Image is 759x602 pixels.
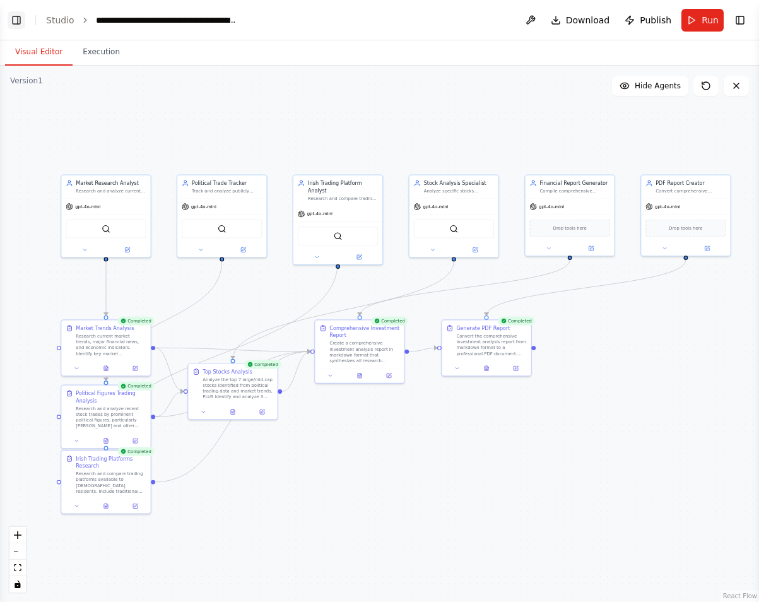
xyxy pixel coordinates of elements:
button: Open in side panel [123,502,148,511]
div: Political Trade TrackerTrack and analyze publicly disclosed stock trades by prominent political f... [177,174,268,257]
img: SerperDevTool [218,225,227,233]
g: Edge from 3bb4f85e-943b-4331-a7b4-c9527d74d619 to f0ee07ed-d484-4ef3-ae1e-4ef2d9a8e780 [155,348,310,485]
g: Edge from 5fa4df64-efeb-471b-8115-8875e999113c to 501b0032-a796-4212-899b-654ad0535742 [155,345,184,395]
div: Political Figures Trading Analysis [76,390,146,404]
span: gpt-4o-mini [423,204,449,210]
g: Edge from 43880a9d-c47b-4980-b58e-ec1cf109a99a to ab4310df-24fe-40ae-bf30-45738242f447 [483,260,689,316]
g: Edge from a97fb195-fd79-45ce-847a-e6c9940fbe72 to 501b0032-a796-4212-899b-654ad0535742 [155,388,184,421]
div: Convert comprehensive investment analysis reports from markdown format to professional PDF docume... [656,188,726,194]
button: Open in side panel [455,245,496,254]
div: CompletedPolitical Figures Trading AnalysisResearch and analyze recent stock trades by prominent ... [61,385,151,449]
div: Irish Trading Platforms Research [76,455,146,469]
div: Completed [371,317,408,326]
div: Market Trends Analysis [76,324,134,331]
button: Execution [73,39,130,66]
g: Edge from 48bc3ec2-1091-4560-82ef-1bbf3d60abff to 5fa4df64-efeb-471b-8115-8875e999113c [102,261,109,316]
div: Financial Report GeneratorCompile comprehensive financial analysis reports in markdown format tha... [524,174,615,256]
img: SerperDevTool [334,232,343,240]
button: Open in side panel [570,244,611,253]
a: React Flow attribution [723,593,757,599]
div: Completed [244,360,281,369]
div: Market Research AnalystResearch and analyze current market trends, financial news, and economic i... [61,174,151,257]
g: Edge from 501b0032-a796-4212-899b-654ad0535742 to f0ee07ed-d484-4ef3-ae1e-4ef2d9a8e780 [282,348,310,395]
div: PDF Report CreatorConvert comprehensive investment analysis reports from markdown format to profe... [640,174,731,256]
button: Download [546,9,615,32]
button: View output [91,502,122,511]
div: Research and analyze recent stock trades by prominent political figures, particularly [PERSON_NAM... [76,406,146,429]
span: gpt-4o-mini [191,204,216,210]
span: gpt-4o-mini [655,204,680,210]
button: View output [344,371,375,380]
div: Irish Trading Platform Analyst [308,180,378,194]
img: SerperDevTool [102,225,110,233]
span: Drop tools here [553,225,587,232]
button: Open in side panel [123,364,148,373]
div: Top Stocks Analysis [203,368,252,375]
button: zoom in [9,527,26,543]
span: Publish [640,14,671,27]
div: Analyze specific stocks mentioned in political trades and market trends. Provide detailed breakdo... [424,188,494,194]
g: Edge from 5fa4df64-efeb-471b-8115-8875e999113c to f0ee07ed-d484-4ef3-ae1e-4ef2d9a8e780 [155,345,310,355]
button: Hide Agents [612,76,688,96]
button: Run [681,9,724,32]
button: View output [91,437,122,446]
span: Download [566,14,610,27]
button: Show left sidebar [8,11,25,29]
g: Edge from f0ee07ed-d484-4ef3-ae1e-4ef2d9a8e780 to ab4310df-24fe-40ae-bf30-45738242f447 [409,345,437,355]
div: CompletedGenerate PDF ReportConvert the comprehensive investment analysis report from markdown fo... [441,319,532,376]
div: Completed [498,317,534,326]
img: SerperDevTool [449,225,458,233]
div: React Flow controls [9,527,26,593]
div: Completed [117,447,154,456]
div: Analyze the top 7 large/mid-cap stocks identified from political trading data and market trends, ... [203,377,273,400]
div: Financial Report Generator [539,180,609,187]
div: CompletedIrish Trading Platforms ResearchResearch and compare trading platforms available to [DEM... [61,450,151,514]
button: toggle interactivity [9,576,26,593]
button: Open in side panel [503,364,528,373]
div: Stock Analysis Specialist [424,180,494,187]
span: gpt-4o-mini [539,204,564,210]
div: Track and analyze publicly disclosed stock trades by prominent political figures including [PERSO... [192,188,262,194]
div: Compile comprehensive financial analysis reports in markdown format that can be easily converted ... [539,188,609,194]
div: PDF Report Creator [656,180,726,187]
button: Open in side panel [123,437,148,446]
g: Edge from cc629040-8027-4dd8-b356-aabd95785e00 to 501b0032-a796-4212-899b-654ad0535742 [229,261,457,358]
div: Irish Trading Platform AnalystResearch and compare trading platforms available to [DEMOGRAPHIC_DA... [293,174,384,265]
div: CompletedComprehensive Investment ReportCreate a comprehensive investment analysis report in mark... [314,319,405,384]
button: Visual Editor [5,39,73,66]
a: Studio [46,15,74,25]
span: gpt-4o-mini [75,204,100,210]
span: Hide Agents [635,81,681,91]
div: Generate PDF Report [456,324,510,331]
div: Version 1 [10,76,43,86]
span: Run [702,14,719,27]
g: Edge from a97fb195-fd79-45ce-847a-e6c9940fbe72 to f0ee07ed-d484-4ef3-ae1e-4ef2d9a8e780 [155,348,310,420]
button: Show right sidebar [731,11,749,29]
div: Completed [117,317,154,326]
g: Edge from c41a1349-cfca-45bb-8c53-cd07f6996ea9 to f0ee07ed-d484-4ef3-ae1e-4ef2d9a8e780 [356,260,574,316]
g: Edge from 8099c8d9-c8fe-44c9-959e-44c44bb5e2d2 to a97fb195-fd79-45ce-847a-e6c9940fbe72 [102,261,225,381]
button: fit view [9,560,26,576]
button: Open in side panel [223,245,264,254]
span: Drop tools here [669,225,702,232]
button: Open in side panel [377,371,401,380]
button: View output [471,364,502,373]
div: Research and compare trading platforms available to [DEMOGRAPHIC_DATA] residents, including their... [308,196,378,201]
div: Research current market trends, major financial news, and economic indicators. Identify key marke... [76,333,146,357]
div: Create a comprehensive investment analysis report in markdown format that synthesizes all researc... [329,341,399,364]
button: Open in side panel [686,244,727,253]
button: Open in side panel [107,245,148,254]
button: View output [91,364,122,373]
div: CompletedTop Stocks AnalysisAnalyze the top 7 large/mid-cap stocks identified from political trad... [187,363,278,420]
div: Comprehensive Investment Report [329,324,399,339]
div: Convert the comprehensive investment analysis report from markdown format to a professional PDF d... [456,333,526,357]
div: Research and compare trading platforms available to [DEMOGRAPHIC_DATA] residents. Include traditi... [76,471,146,494]
div: Completed [117,382,154,391]
span: gpt-4o-mini [307,211,332,217]
button: Open in side panel [339,253,380,262]
div: Research and analyze current market trends, financial news, and economic indicators that could im... [76,188,146,194]
div: Political Trade Tracker [192,180,262,187]
button: View output [218,408,249,416]
g: Edge from 3d99ab84-f042-44d5-b670-0a64ddcd3650 to 3bb4f85e-943b-4331-a7b4-c9527d74d619 [102,261,341,446]
button: Publish [620,9,676,32]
